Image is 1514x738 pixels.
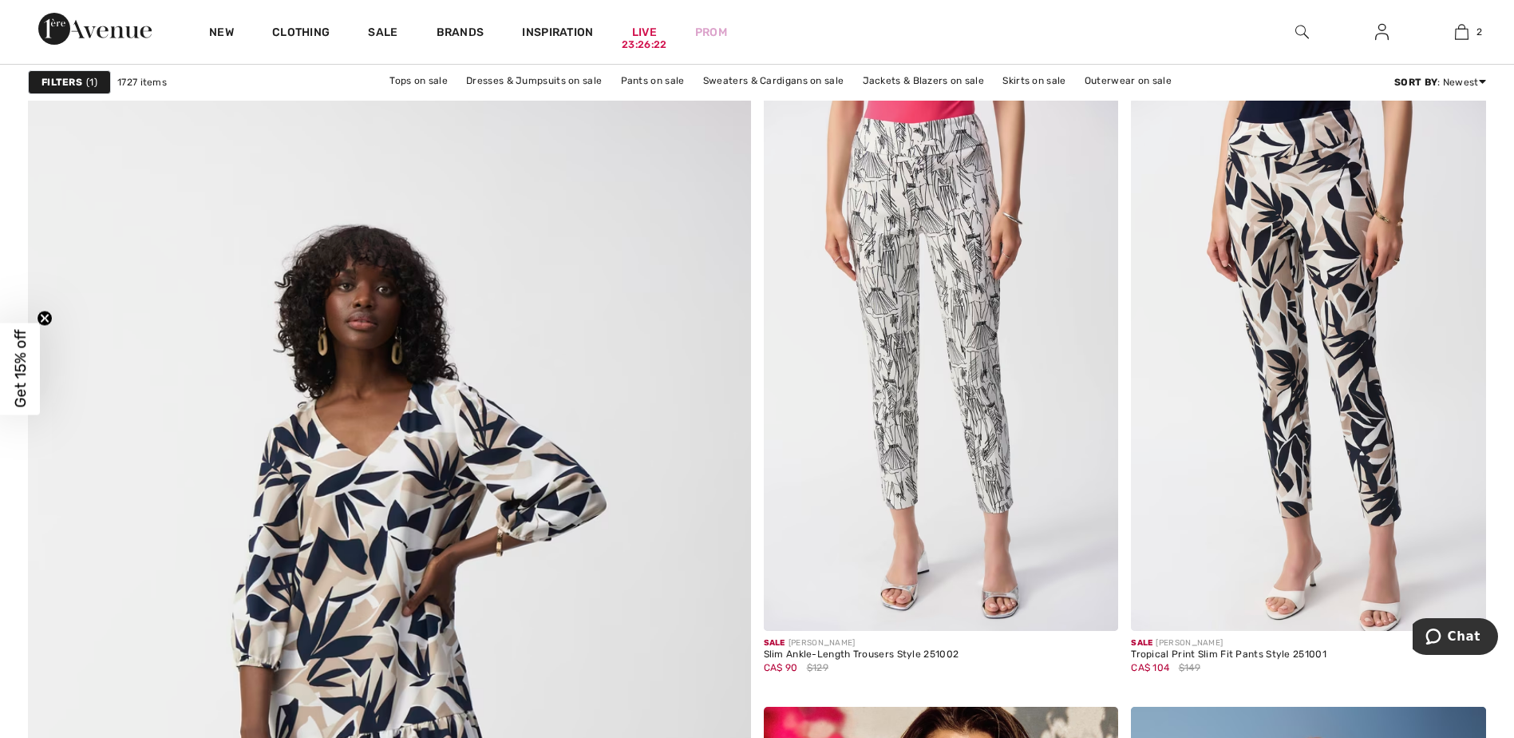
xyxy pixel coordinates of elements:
[381,70,456,91] a: Tops on sale
[86,75,97,89] span: 1
[1362,22,1401,42] a: Sign In
[522,26,593,42] span: Inspiration
[807,661,828,675] span: $129
[437,26,484,42] a: Brands
[764,662,798,673] span: CA$ 90
[764,649,959,661] div: Slim Ankle-Length Trousers Style 251002
[1476,25,1482,39] span: 2
[1295,22,1309,42] img: search the website
[1375,22,1389,42] img: My Info
[1131,649,1326,661] div: Tropical Print Slim Fit Pants Style 251001
[764,637,959,649] div: [PERSON_NAME]
[1413,618,1498,658] iframe: Opens a widget where you can chat to one of our agents
[764,638,785,648] span: Sale
[1179,661,1200,675] span: $149
[1131,662,1169,673] span: CA$ 104
[994,70,1073,91] a: Skirts on sale
[368,26,397,42] a: Sale
[42,75,82,89] strong: Filters
[117,75,167,89] span: 1727 items
[11,330,30,408] span: Get 15% off
[1131,637,1326,649] div: [PERSON_NAME]
[1394,75,1486,89] div: : Newest
[613,70,693,91] a: Pants on sale
[1131,638,1152,648] span: Sale
[1455,22,1469,42] img: My Bag
[1394,77,1437,88] strong: Sort By
[1077,70,1180,91] a: Outerwear on sale
[1131,98,1486,631] img: Tropical Print Slim Fit Pants Style 251001. Vanilla/Multi
[37,311,53,327] button: Close teaser
[764,98,1119,631] img: Slim Ankle-Length Trousers Style 251002. Vanilla/Black
[209,26,234,42] a: New
[38,13,152,45] img: 1ère Avenue
[622,38,666,53] div: 23:26:22
[855,70,993,91] a: Jackets & Blazers on sale
[695,70,852,91] a: Sweaters & Cardigans on sale
[272,26,330,42] a: Clothing
[458,70,610,91] a: Dresses & Jumpsuits on sale
[695,24,727,41] a: Prom
[632,24,657,41] a: Live23:26:22
[1422,22,1500,42] a: 2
